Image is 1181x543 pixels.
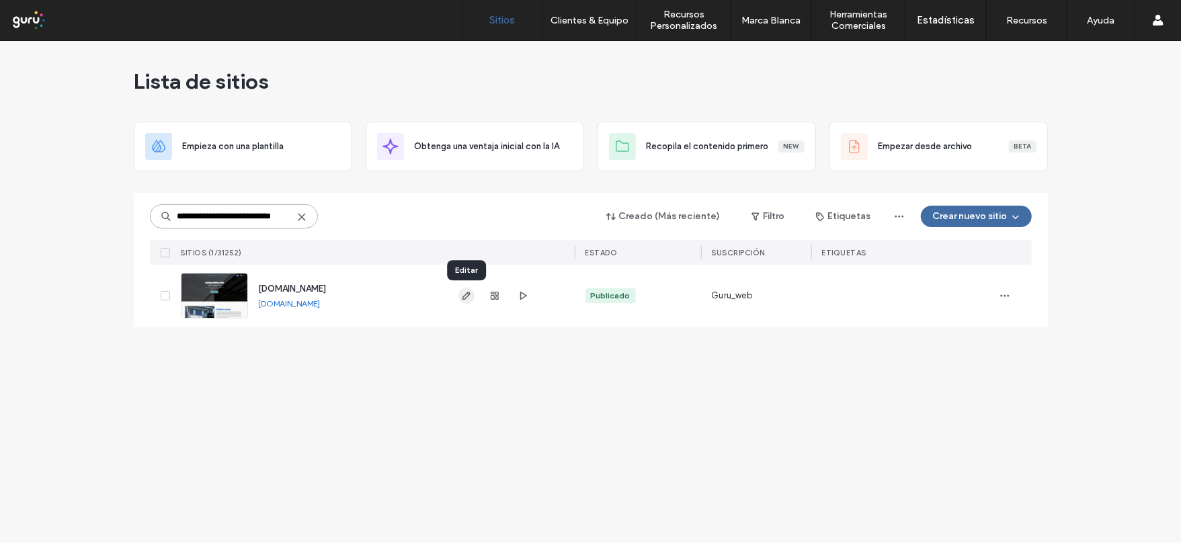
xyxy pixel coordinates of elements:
button: Etiquetas [804,206,883,227]
label: Herramientas Comerciales [812,9,905,32]
label: Recursos [1006,15,1047,26]
span: ETIQUETAS [822,248,867,257]
span: Empezar desde archivo [879,140,973,153]
label: Marca Blanca [742,15,801,26]
div: Recopila el contenido primeroNew [598,122,816,171]
span: SITIOS (1/31252) [181,248,242,257]
div: Empezar desde archivoBeta [829,122,1048,171]
span: ESTADO [585,248,618,257]
button: Filtro [738,206,799,227]
span: Obtenga una ventaja inicial con la IA [415,140,560,153]
label: Sitios [490,14,516,26]
div: New [778,140,805,153]
label: Clientes & Equipo [551,15,629,26]
label: Estadísticas [918,14,975,26]
button: Creado (Más reciente) [595,206,733,227]
span: Ayuda [29,9,66,22]
span: Guru_web [712,289,753,302]
div: Publicado [591,290,630,302]
div: Empieza con una plantilla [134,122,352,171]
label: Recursos Personalizados [637,9,731,32]
a: [DOMAIN_NAME] [259,298,321,308]
span: Recopila el contenido primero [647,140,769,153]
button: Crear nuevo sitio [921,206,1032,227]
div: Obtenga una ventaja inicial con la IA [366,122,584,171]
span: Suscripción [712,248,766,257]
label: Ayuda [1087,15,1114,26]
span: Lista de sitios [134,68,270,95]
a: [DOMAIN_NAME] [259,284,327,294]
span: Empieza con una plantilla [183,140,284,153]
div: Editar [447,260,486,280]
div: Beta [1009,140,1036,153]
